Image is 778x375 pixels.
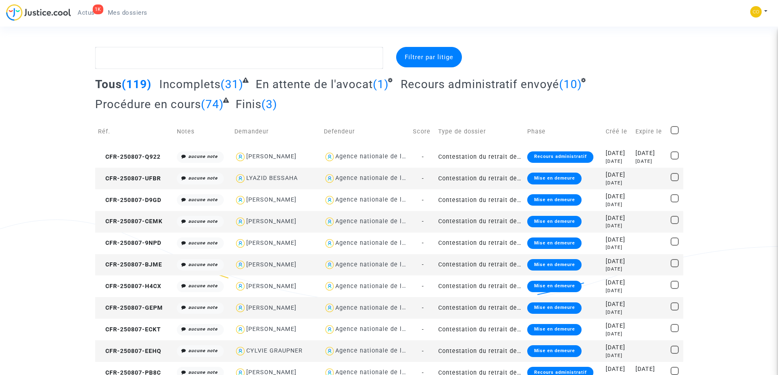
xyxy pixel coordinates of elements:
[422,304,424,311] span: -
[527,237,581,249] div: Mise en demeure
[335,218,425,225] div: Agence nationale de l'habitat
[234,194,246,206] img: icon-user.svg
[750,6,762,18] img: 84a266a8493598cb3cce1313e02c3431
[606,257,630,266] div: [DATE]
[606,343,630,352] div: [DATE]
[188,154,218,159] i: aucune note
[435,189,524,211] td: Contestation du retrait de [PERSON_NAME] par l'ANAH (mandataire)
[108,9,147,16] span: Mes dossiers
[435,275,524,297] td: Contestation du retrait de [PERSON_NAME] par l'ANAH (mandataire)
[635,158,665,165] div: [DATE]
[435,254,524,276] td: Contestation du retrait de [PERSON_NAME] par l'ANAH (mandataire)
[635,365,665,374] div: [DATE]
[98,326,161,333] span: CFR-250807-ECKT
[559,78,582,91] span: (10)
[606,331,630,337] div: [DATE]
[324,194,336,206] img: icon-user.svg
[234,345,246,357] img: icon-user.svg
[606,300,630,309] div: [DATE]
[98,348,161,355] span: CFR-250807-EEHQ
[335,283,425,290] div: Agence nationale de l'habitat
[422,261,424,268] span: -
[606,149,630,158] div: [DATE]
[246,240,296,246] div: [PERSON_NAME]
[256,78,373,91] span: En attente de l'avocat
[232,117,321,146] td: Demandeur
[324,324,336,335] img: icon-user.svg
[606,192,630,201] div: [DATE]
[527,151,593,163] div: Recours administratif
[335,175,425,182] div: Agence nationale de l'habitat
[98,153,161,160] span: CFR-250807-Q922
[98,175,161,182] span: CFR-250807-UFBR
[324,259,336,271] img: icon-user.svg
[527,345,581,357] div: Mise en demeure
[606,244,630,251] div: [DATE]
[324,237,336,249] img: icon-user.svg
[435,340,524,362] td: Contestation du retrait de [PERSON_NAME] par l'ANAH (mandataire)
[98,240,161,246] span: CFR-250807-9NPD
[606,352,630,359] div: [DATE]
[606,235,630,244] div: [DATE]
[606,214,630,223] div: [DATE]
[527,324,581,335] div: Mise en demeure
[527,216,581,227] div: Mise en demeure
[261,98,277,111] span: (3)
[95,78,122,91] span: Tous
[221,78,243,91] span: (31)
[6,4,71,21] img: jc-logo.svg
[234,302,246,314] img: icon-user.svg
[422,197,424,204] span: -
[95,98,201,111] span: Procédure en cours
[93,4,103,14] div: 1K
[246,283,296,290] div: [PERSON_NAME]
[246,304,296,311] div: [PERSON_NAME]
[188,305,218,310] i: aucune note
[78,9,95,16] span: Actus
[606,266,630,273] div: [DATE]
[606,201,630,208] div: [DATE]
[236,98,261,111] span: Finis
[188,219,218,224] i: aucune note
[246,175,298,182] div: LYAZID BESSAHA
[435,168,524,189] td: Contestation du retrait de [PERSON_NAME] par l'ANAH (mandataire)
[246,218,296,225] div: [PERSON_NAME]
[324,151,336,163] img: icon-user.svg
[188,283,218,288] i: aucune note
[606,171,630,180] div: [DATE]
[335,347,425,354] div: Agence nationale de l'habitat
[324,216,336,228] img: icon-user.svg
[435,117,524,146] td: Type de dossier
[188,175,218,181] i: aucune note
[234,259,246,271] img: icon-user.svg
[606,158,630,165] div: [DATE]
[98,283,161,290] span: CFR-250807-H4CX
[188,262,218,267] i: aucune note
[234,173,246,184] img: icon-user.svg
[98,304,163,311] span: CFR-250807-GEPM
[335,196,425,203] div: Agence nationale de l'habitat
[603,117,633,146] td: Créé le
[174,117,232,146] td: Notes
[606,365,630,374] div: [DATE]
[246,347,303,354] div: CYLVIE GRAUPNER
[422,283,424,290] span: -
[101,7,154,19] a: Mes dossiers
[335,304,425,311] div: Agence nationale de l'habitat
[606,180,630,186] div: [DATE]
[234,237,246,249] img: icon-user.svg
[606,309,630,316] div: [DATE]
[527,302,581,314] div: Mise en demeure
[159,78,221,91] span: Incomplets
[401,78,559,91] span: Recours administratif envoyé
[606,287,630,294] div: [DATE]
[234,324,246,335] img: icon-user.svg
[435,211,524,233] td: Contestation du retrait de [PERSON_NAME] par l'ANAH (mandataire)
[98,261,162,268] span: CFR-250807-BJME
[422,218,424,225] span: -
[606,222,630,229] div: [DATE]
[246,261,296,268] div: [PERSON_NAME]
[635,149,665,158] div: [DATE]
[335,326,425,333] div: Agence nationale de l'habitat
[188,348,218,353] i: aucune note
